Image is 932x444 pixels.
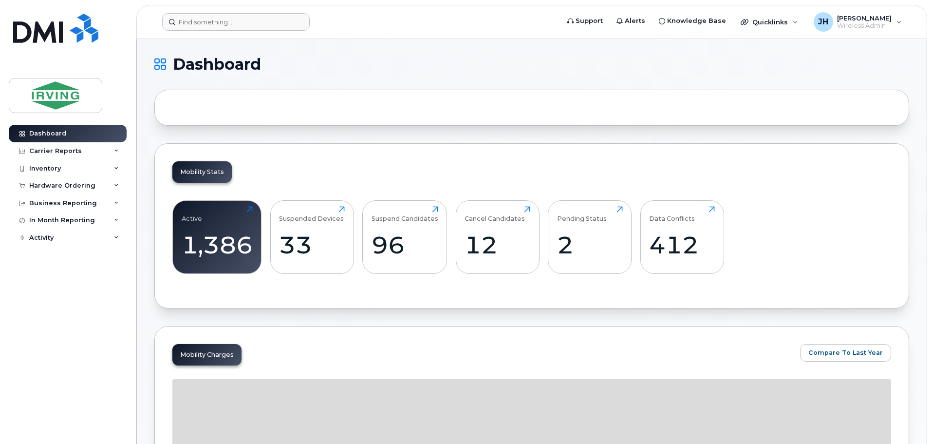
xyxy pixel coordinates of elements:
div: 96 [372,231,438,259]
button: Compare To Last Year [800,344,891,362]
div: Cancel Candidates [465,206,525,222]
div: 1,386 [182,231,253,259]
a: Suspended Devices33 [279,206,345,269]
a: Cancel Candidates12 [465,206,530,269]
div: Suspend Candidates [372,206,438,222]
div: 2 [557,231,623,259]
div: Pending Status [557,206,607,222]
span: Compare To Last Year [808,348,883,357]
span: Dashboard [173,57,261,72]
div: Active [182,206,202,222]
a: Data Conflicts412 [649,206,715,269]
div: Data Conflicts [649,206,695,222]
a: Active1,386 [182,206,253,269]
a: Pending Status2 [557,206,623,269]
div: 33 [279,231,345,259]
div: Suspended Devices [279,206,344,222]
a: Suspend Candidates96 [372,206,438,269]
div: 12 [465,231,530,259]
div: 412 [649,231,715,259]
